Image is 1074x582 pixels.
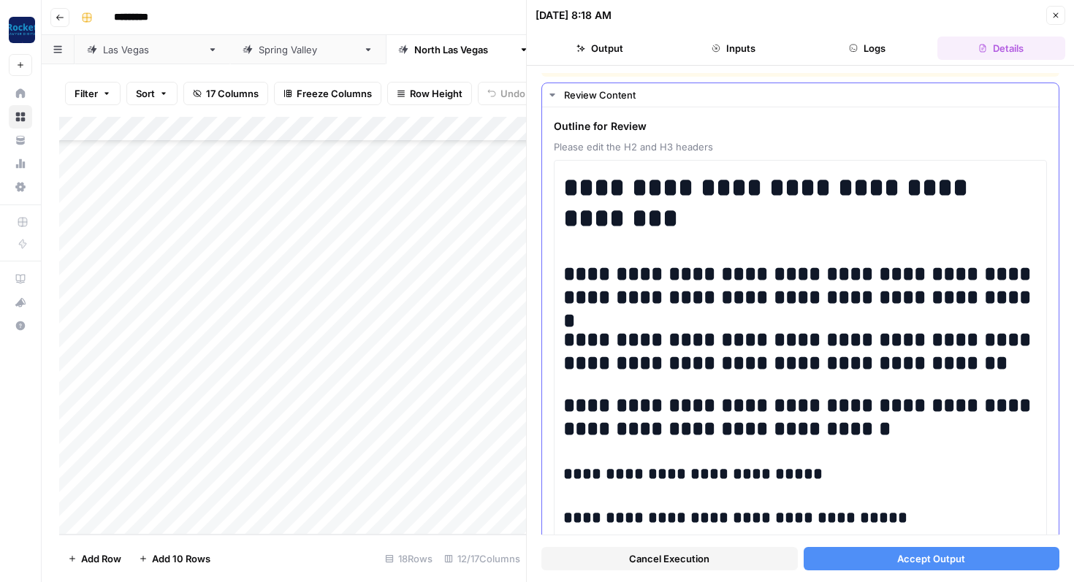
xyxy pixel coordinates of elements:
[536,8,612,23] div: [DATE] 8:18 AM
[75,86,98,101] span: Filter
[536,37,663,60] button: Output
[75,35,230,64] a: [GEOGRAPHIC_DATA]
[9,291,31,313] div: What's new?
[438,547,526,570] div: 12/17 Columns
[542,83,1059,107] button: Review Content
[410,86,462,101] span: Row Height
[9,314,32,337] button: Help + Support
[9,105,32,129] a: Browse
[379,547,438,570] div: 18 Rows
[804,547,1060,570] button: Accept Output
[274,82,381,105] button: Freeze Columns
[9,17,35,43] img: Rocket Pilots Logo
[541,547,798,570] button: Cancel Execution
[387,82,472,105] button: Row Height
[937,37,1065,60] button: Details
[554,119,1047,134] span: Outline for Review
[130,547,219,570] button: Add 10 Rows
[59,547,130,570] button: Add Row
[9,175,32,199] a: Settings
[897,551,965,566] span: Accept Output
[259,42,357,57] div: [GEOGRAPHIC_DATA]
[478,82,535,105] button: Undo
[183,82,268,105] button: 17 Columns
[9,267,32,291] a: AirOps Academy
[103,42,202,57] div: [GEOGRAPHIC_DATA]
[9,129,32,152] a: Your Data
[9,12,32,48] button: Workspace: Rocket Pilots
[9,291,32,314] button: What's new?
[81,551,121,566] span: Add Row
[804,37,932,60] button: Logs
[9,152,32,175] a: Usage
[554,139,1047,154] span: Please edit the H2 and H3 headers
[9,82,32,105] a: Home
[136,86,155,101] span: Sort
[669,37,797,60] button: Inputs
[414,42,513,57] div: [GEOGRAPHIC_DATA]
[629,551,709,566] span: Cancel Execution
[386,35,541,64] a: [GEOGRAPHIC_DATA]
[500,86,525,101] span: Undo
[564,88,1050,102] div: Review Content
[206,86,259,101] span: 17 Columns
[230,35,386,64] a: [GEOGRAPHIC_DATA]
[152,551,210,566] span: Add 10 Rows
[297,86,372,101] span: Freeze Columns
[126,82,178,105] button: Sort
[65,82,121,105] button: Filter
